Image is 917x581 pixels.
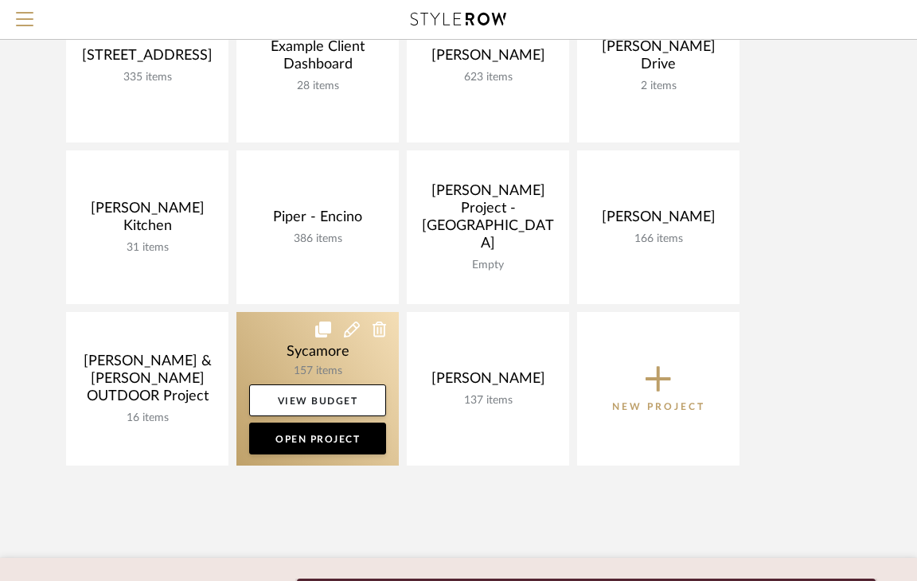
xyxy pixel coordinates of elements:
[590,80,727,93] div: 2 items
[249,80,386,93] div: 28 items
[249,232,386,246] div: 386 items
[590,209,727,232] div: [PERSON_NAME]
[79,71,216,84] div: 335 items
[590,232,727,246] div: 166 items
[419,47,556,71] div: [PERSON_NAME]
[612,399,705,415] p: New Project
[419,71,556,84] div: 623 items
[419,394,556,407] div: 137 items
[249,38,386,80] div: Example Client Dashboard
[249,384,386,416] a: View Budget
[79,200,216,241] div: [PERSON_NAME] Kitchen
[79,411,216,425] div: 16 items
[249,209,386,232] div: Piper - Encino
[419,182,556,259] div: [PERSON_NAME] Project - [GEOGRAPHIC_DATA]
[419,370,556,394] div: [PERSON_NAME]
[79,353,216,411] div: [PERSON_NAME] & [PERSON_NAME] OUTDOOR Project
[79,241,216,255] div: 31 items
[79,47,216,71] div: [STREET_ADDRESS]
[249,423,386,454] a: Open Project
[590,38,727,80] div: [PERSON_NAME] Drive
[419,259,556,272] div: Empty
[577,312,739,466] button: New Project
